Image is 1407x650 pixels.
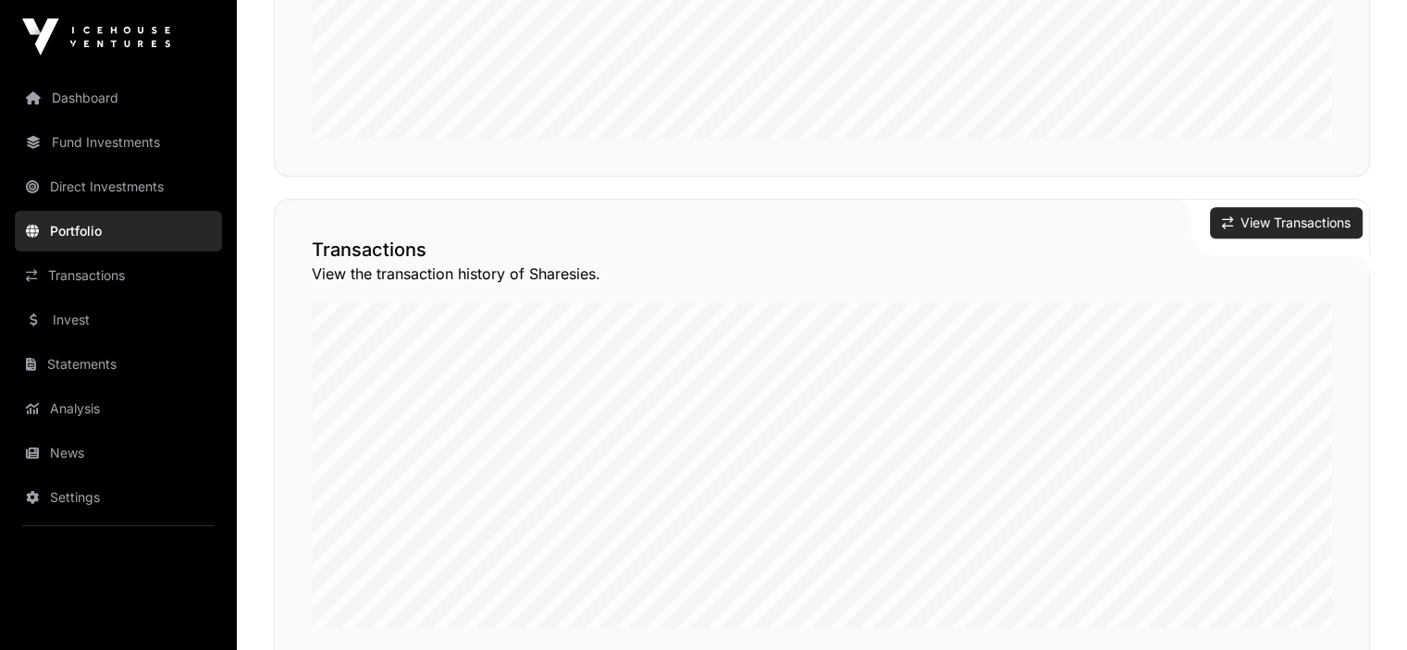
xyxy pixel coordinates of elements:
[15,300,222,340] a: Invest
[22,18,170,55] img: Icehouse Ventures Logo
[312,237,1332,263] h2: Transactions
[1314,561,1407,650] iframe: Chat Widget
[312,263,1332,285] p: View the transaction history of Sharesies.
[15,255,222,296] a: Transactions
[15,433,222,473] a: News
[15,166,222,207] a: Direct Investments
[15,477,222,518] a: Settings
[15,78,222,118] a: Dashboard
[15,388,222,429] a: Analysis
[1210,207,1363,239] button: View Transactions
[15,344,222,385] a: Statements
[15,211,222,251] a: Portfolio
[15,122,222,163] a: Fund Investments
